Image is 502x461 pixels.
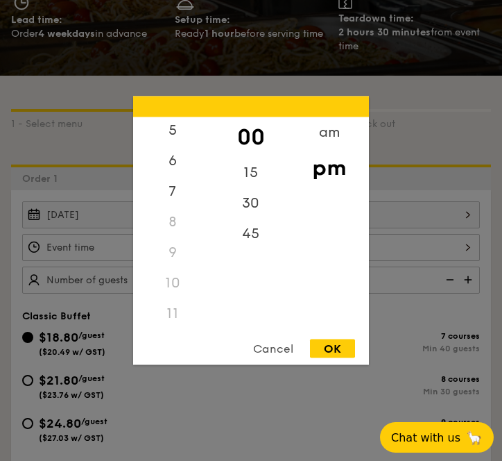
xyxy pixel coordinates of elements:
[310,340,355,358] div: OK
[133,207,211,237] div: 8
[211,188,290,219] div: 30
[133,268,211,299] div: 10
[211,117,290,158] div: 00
[290,117,368,148] div: am
[290,148,368,188] div: pm
[466,430,483,446] span: 🦙
[133,176,211,207] div: 7
[211,158,290,188] div: 15
[133,299,211,329] div: 11
[133,146,211,176] div: 6
[239,340,307,358] div: Cancel
[380,422,494,453] button: Chat with us🦙
[133,237,211,268] div: 9
[211,219,290,249] div: 45
[391,431,460,444] span: Chat with us
[133,115,211,146] div: 5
